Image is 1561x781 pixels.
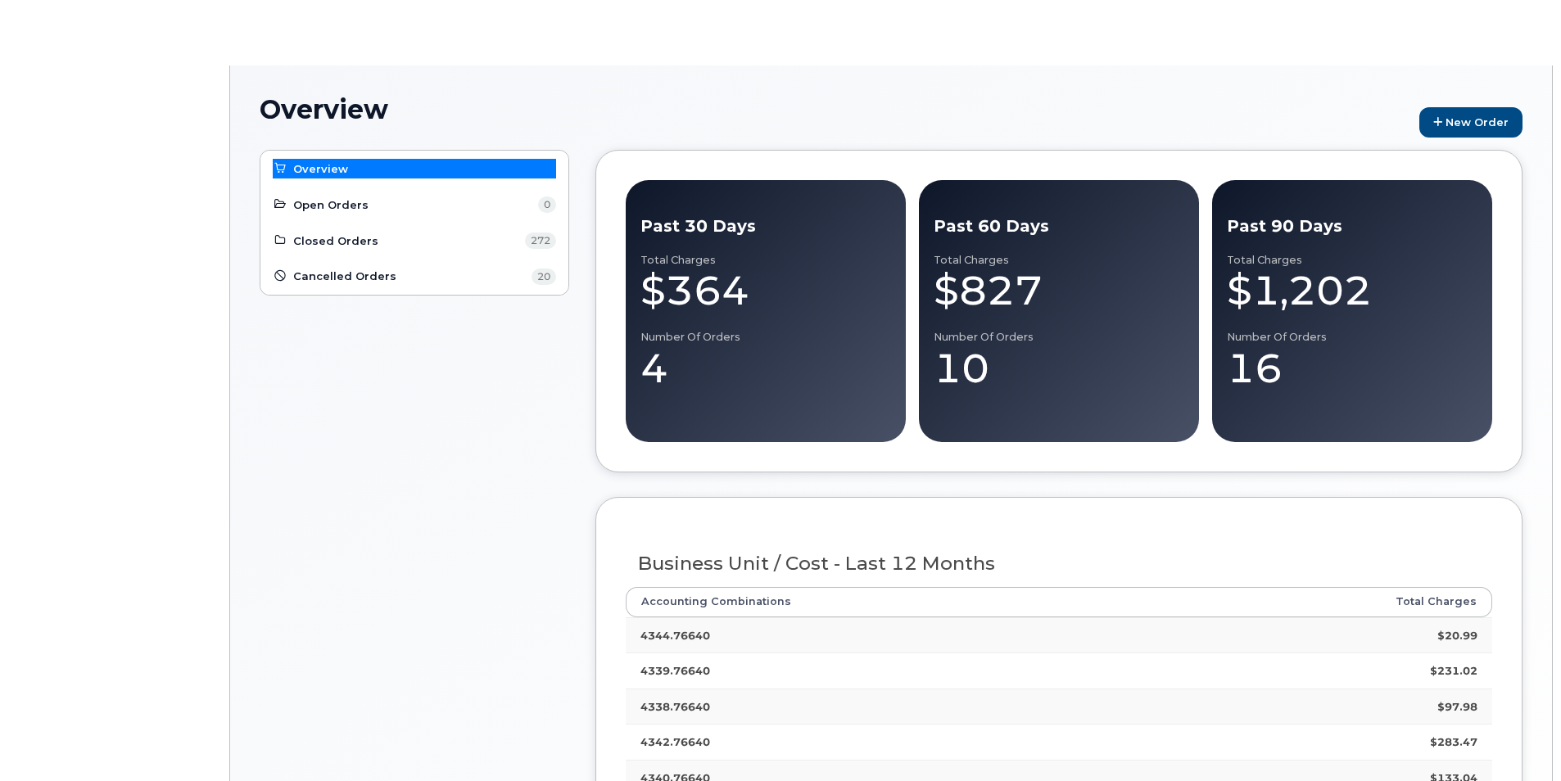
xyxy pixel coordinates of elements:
th: Accounting Combinations [626,587,1210,616]
strong: $283.47 [1430,735,1477,748]
span: Cancelled Orders [293,269,396,284]
strong: 4339.76640 [640,664,710,677]
strong: $20.99 [1437,629,1477,642]
a: Overview [273,159,556,178]
span: 0 [538,196,556,213]
span: Open Orders [293,197,369,213]
strong: $97.98 [1437,700,1477,713]
strong: 4342.76640 [640,735,710,748]
div: $827 [934,266,1184,315]
span: Closed Orders [293,233,378,249]
a: Closed Orders 272 [273,231,556,251]
th: Total Charges [1210,587,1492,616]
div: Past 90 Days [1227,214,1477,238]
strong: 4344.76640 [640,629,710,642]
div: Total Charges [934,254,1184,267]
div: Number of Orders [934,331,1184,344]
div: $364 [640,266,891,315]
div: Number of Orders [1227,331,1477,344]
strong: 4338.76640 [640,700,710,713]
strong: $231.02 [1430,664,1477,677]
div: 16 [1227,344,1477,393]
h1: Overview [260,95,1411,124]
a: New Order [1419,107,1523,138]
div: 10 [934,344,1184,393]
div: Total Charges [1227,254,1477,267]
span: 20 [532,269,556,285]
div: Past 30 Days [640,214,891,238]
div: 4 [640,344,891,393]
div: Number of Orders [640,331,891,344]
a: Cancelled Orders 20 [273,267,556,287]
div: Total Charges [640,254,891,267]
div: Past 60 Days [934,214,1184,238]
div: $1,202 [1227,266,1477,315]
a: Open Orders 0 [273,195,556,214]
span: 272 [525,232,556,249]
h3: Business Unit / Cost - Last 12 Months [638,553,1481,574]
span: Overview [293,161,348,177]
